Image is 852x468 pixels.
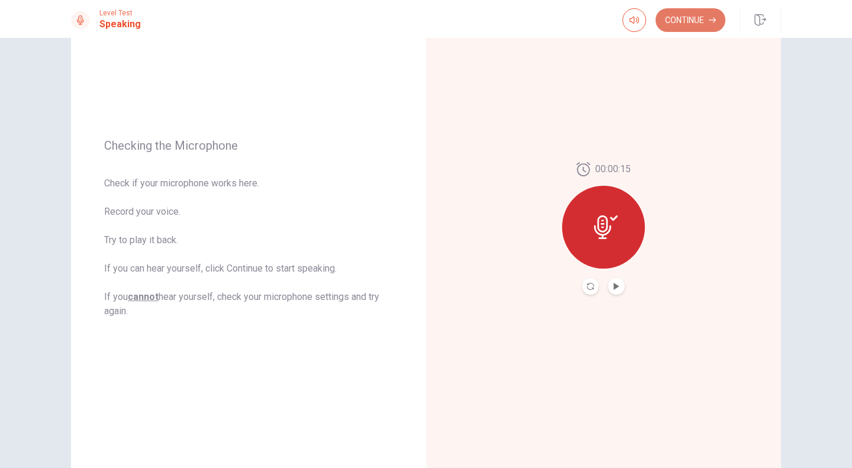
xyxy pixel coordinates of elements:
button: Play Audio [608,278,625,295]
button: Continue [656,8,725,32]
span: Level Test [99,9,141,17]
h1: Speaking [99,17,141,31]
span: Checking the Microphone [104,138,393,153]
u: cannot [128,291,159,302]
span: 00:00:15 [595,162,631,176]
span: Check if your microphone works here. Record your voice. Try to play it back. If you can hear your... [104,176,393,318]
button: Record Again [582,278,599,295]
